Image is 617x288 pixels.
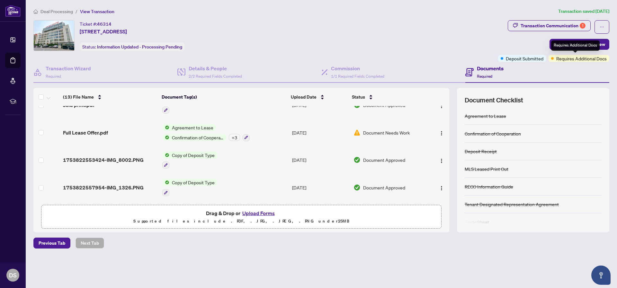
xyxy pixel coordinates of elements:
[80,42,185,51] div: Status:
[353,129,361,136] img: Document Status
[556,55,607,62] span: Requires Additional Docs
[229,134,240,141] div: + 3
[331,74,384,79] span: 1/1 Required Fields Completed
[554,39,605,49] span: Submit for Admin Review
[465,130,521,137] div: Confirmation of Cooperation
[63,156,144,164] span: 1753822553424-IMG_8002.PNG
[353,156,361,163] img: Document Status
[465,201,559,208] div: Tenant Designated Representation Agreement
[162,124,169,131] img: Status Icon
[521,21,586,31] div: Transaction Communication
[80,20,112,28] div: Ticket #:
[290,146,351,174] td: [DATE]
[290,174,351,201] td: [DATE]
[465,96,523,105] span: Document Checklist
[97,21,112,27] span: 46314
[162,124,250,141] button: Status IconAgreement to LeaseStatus IconConfirmation of Cooperation+3
[558,8,609,15] article: Transaction saved [DATE]
[97,44,182,50] span: Information Updated - Processing Pending
[41,205,441,229] span: Drag & Drop orUpload FormsSupported files include .PDF, .JPG, .JPEG, .PNG under25MB
[508,20,591,31] button: Transaction Communication1
[506,55,543,62] span: Deposit Submitted
[169,179,217,186] span: Copy of Deposit Type
[580,23,586,29] div: 1
[63,129,108,136] span: Full Lease Offer.pdf
[76,238,104,249] button: Next Tab
[162,152,217,169] button: Status IconCopy of Deposit Type
[162,152,169,159] img: Status Icon
[436,182,447,193] button: Logo
[46,74,61,79] span: Required
[439,186,444,191] img: Logo
[288,88,349,106] th: Upload Date
[465,112,506,119] div: Agreement to Lease
[439,158,444,163] img: Logo
[291,93,317,100] span: Upload Date
[76,8,77,15] li: /
[189,65,242,72] h4: Details & People
[550,39,609,50] button: Submit for Admin Review
[436,127,447,138] button: Logo
[363,129,410,136] span: Document Needs Work
[39,238,65,248] span: Previous Tab
[46,65,91,72] h4: Transaction Wizard
[349,88,426,106] th: Status
[63,93,94,100] span: (13) File Name
[439,103,444,109] img: Logo
[477,65,504,72] h4: Documents
[5,5,21,17] img: logo
[33,9,38,14] span: home
[159,88,288,106] th: Document Tag(s)
[290,119,351,146] td: [DATE]
[353,184,361,191] img: Document Status
[363,156,405,163] span: Document Approved
[40,9,73,14] span: Deal Processing
[591,266,611,285] button: Open asap
[465,148,497,155] div: Deposit Receipt
[477,74,492,79] span: Required
[169,124,216,131] span: Agreement to Lease
[80,28,127,35] span: [STREET_ADDRESS]
[60,88,159,106] th: (13) File Name
[352,93,365,100] span: Status
[9,271,17,280] span: DS
[189,74,242,79] span: 2/2 Required Fields Completed
[169,134,226,141] span: Confirmation of Cooperation
[331,65,384,72] h4: Commission
[465,165,508,172] div: MLS Leased Print Out
[363,184,405,191] span: Document Approved
[162,179,217,196] button: Status IconCopy of Deposit Type
[63,184,144,191] span: 1753822557954-IMG_1326.PNG
[206,209,277,217] span: Drag & Drop or
[34,21,74,51] img: IMG-C12285676_1.jpg
[465,183,513,190] div: RECO Information Guide
[80,9,114,14] span: View Transaction
[33,238,70,249] button: Previous Tab
[600,25,604,29] span: ellipsis
[551,40,600,51] div: Requires Additional Docs
[45,217,437,225] p: Supported files include .PDF, .JPG, .JPEG, .PNG under 25 MB
[162,134,169,141] img: Status Icon
[240,209,277,217] button: Upload Forms
[436,155,447,165] button: Logo
[439,131,444,136] img: Logo
[169,152,217,159] span: Copy of Deposit Type
[162,179,169,186] img: Status Icon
